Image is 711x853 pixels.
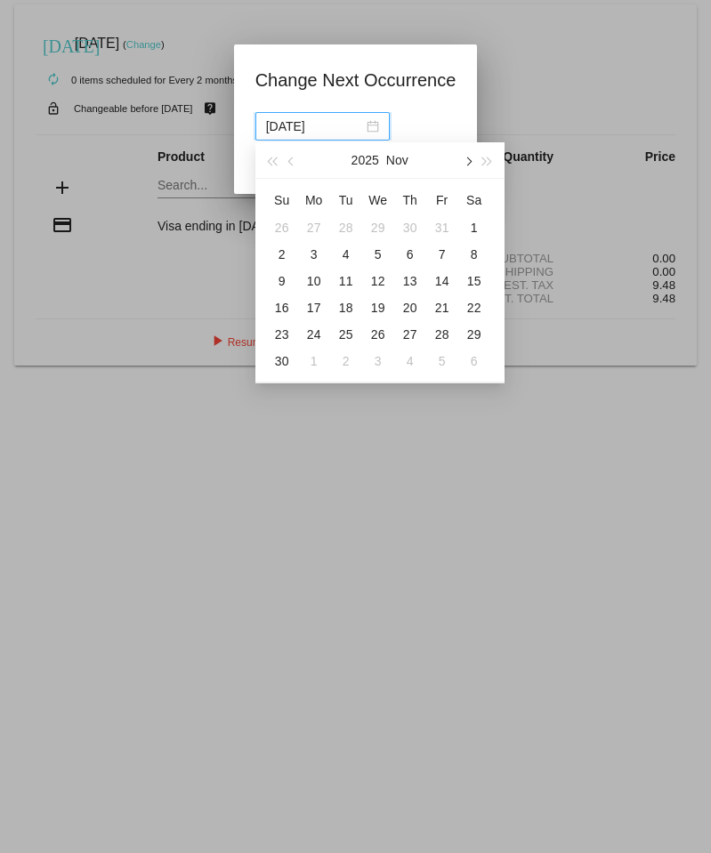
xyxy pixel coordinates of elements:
td: 11/18/2025 [330,294,362,321]
div: 12 [368,270,389,292]
div: 23 [271,324,293,345]
div: 28 [432,324,453,345]
div: 6 [464,350,485,372]
td: 12/4/2025 [394,348,426,374]
td: 11/4/2025 [330,241,362,268]
div: 25 [335,324,357,345]
th: Sat [458,186,490,214]
th: Sun [266,186,298,214]
div: 5 [432,350,453,372]
td: 11/21/2025 [426,294,458,321]
td: 11/29/2025 [458,321,490,348]
td: 11/25/2025 [330,321,362,348]
div: 20 [400,297,421,318]
div: 29 [368,217,389,238]
td: 11/10/2025 [298,268,330,294]
button: Next year (Control + right) [477,142,497,178]
div: 5 [368,244,389,265]
button: Nov [386,142,408,178]
button: Previous month (PageUp) [282,142,302,178]
div: 8 [464,244,485,265]
td: 11/3/2025 [298,241,330,268]
td: 11/19/2025 [362,294,394,321]
div: 1 [464,217,485,238]
td: 11/8/2025 [458,241,490,268]
div: 19 [368,297,389,318]
td: 11/5/2025 [362,241,394,268]
td: 11/6/2025 [394,241,426,268]
td: 11/11/2025 [330,268,362,294]
div: 7 [432,244,453,265]
td: 11/26/2025 [362,321,394,348]
div: 4 [335,244,357,265]
td: 10/26/2025 [266,214,298,241]
td: 12/5/2025 [426,348,458,374]
div: 6 [400,244,421,265]
div: 18 [335,297,357,318]
td: 11/16/2025 [266,294,298,321]
td: 11/7/2025 [426,241,458,268]
button: 2025 [351,142,379,178]
td: 11/12/2025 [362,268,394,294]
th: Mon [298,186,330,214]
div: 26 [368,324,389,345]
td: 12/6/2025 [458,348,490,374]
div: 10 [303,270,325,292]
div: 26 [271,217,293,238]
td: 12/3/2025 [362,348,394,374]
td: 10/28/2025 [330,214,362,241]
div: 3 [303,244,325,265]
div: 2 [335,350,357,372]
th: Tue [330,186,362,214]
td: 11/13/2025 [394,268,426,294]
div: 27 [400,324,421,345]
td: 12/2/2025 [330,348,362,374]
td: 10/30/2025 [394,214,426,241]
div: 30 [400,217,421,238]
td: 11/1/2025 [458,214,490,241]
div: 1 [303,350,325,372]
div: 24 [303,324,325,345]
div: 28 [335,217,357,238]
div: 11 [335,270,357,292]
div: 3 [368,350,389,372]
div: 14 [432,270,453,292]
td: 11/28/2025 [426,321,458,348]
div: 22 [464,297,485,318]
div: 15 [464,270,485,292]
div: 4 [400,350,421,372]
div: 21 [432,297,453,318]
td: 11/22/2025 [458,294,490,321]
div: 27 [303,217,325,238]
h1: Change Next Occurrence [255,66,456,94]
td: 10/27/2025 [298,214,330,241]
div: 16 [271,297,293,318]
td: 10/31/2025 [426,214,458,241]
button: Next month (PageDown) [457,142,477,178]
td: 11/27/2025 [394,321,426,348]
td: 11/24/2025 [298,321,330,348]
div: 31 [432,217,453,238]
button: Last year (Control + left) [263,142,282,178]
div: 13 [400,270,421,292]
td: 11/14/2025 [426,268,458,294]
div: 17 [303,297,325,318]
td: 11/20/2025 [394,294,426,321]
td: 12/1/2025 [298,348,330,374]
td: 11/9/2025 [266,268,298,294]
td: 11/23/2025 [266,321,298,348]
div: 29 [464,324,485,345]
td: 11/30/2025 [266,348,298,374]
input: Select date [266,117,363,136]
div: 30 [271,350,293,372]
th: Thu [394,186,426,214]
td: 11/2/2025 [266,241,298,268]
td: 11/15/2025 [458,268,490,294]
th: Fri [426,186,458,214]
th: Wed [362,186,394,214]
div: 9 [271,270,293,292]
div: 2 [271,244,293,265]
td: 11/17/2025 [298,294,330,321]
td: 10/29/2025 [362,214,394,241]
